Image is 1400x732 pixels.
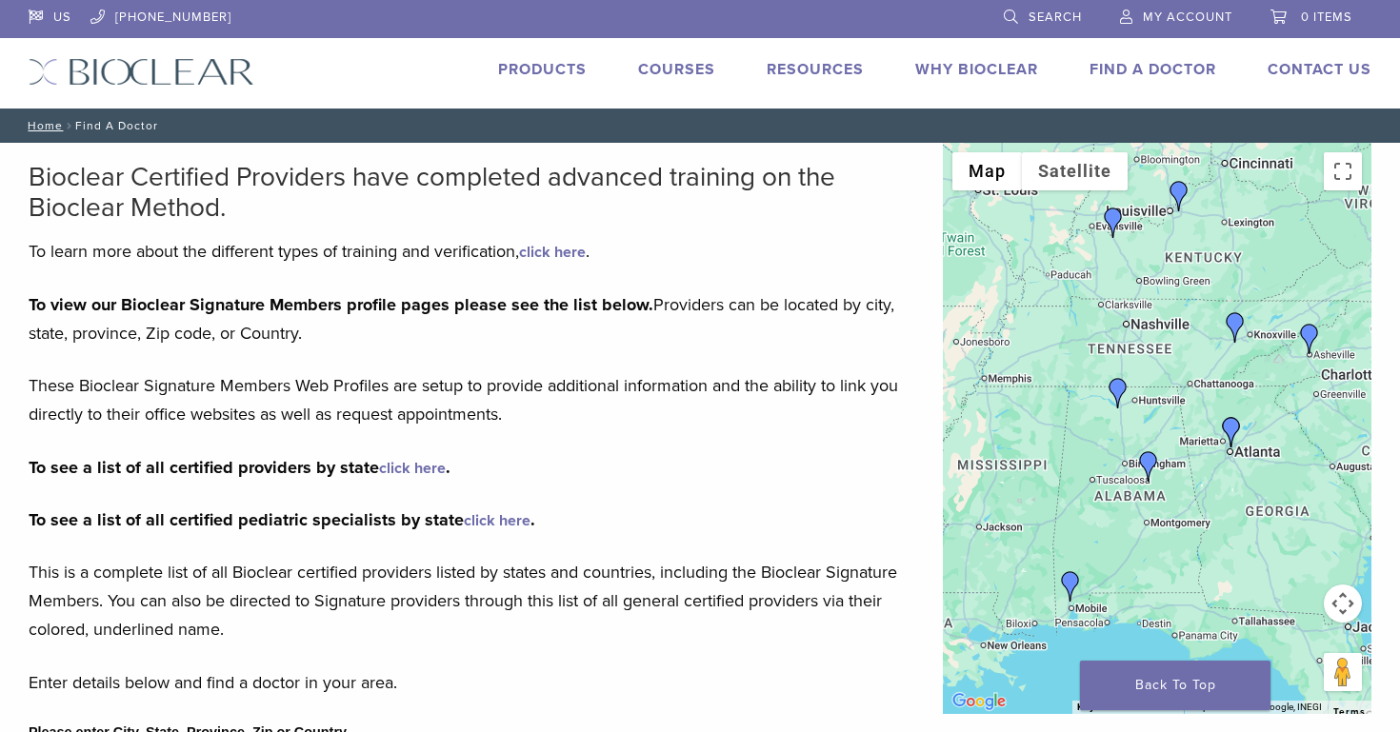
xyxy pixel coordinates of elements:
[29,558,914,643] p: This is a complete list of all Bioclear certified providers listed by states and countries, inclu...
[29,58,254,86] img: Bioclear
[1077,701,1178,714] button: Keyboard shortcuts
[952,152,1022,190] button: Show street map
[29,668,914,697] p: Enter details below and find a doctor in your area.
[1324,653,1362,691] button: Drag Pegman onto the map to open Street View
[29,290,914,347] p: Providers can be located by city, state, province, Zip code, or Country.
[29,509,535,530] strong: To see a list of all certified pediatric specialists by state .
[1055,571,1086,602] div: Dr. Chelsea Killingsworth
[1324,152,1362,190] button: Toggle fullscreen view
[1098,208,1129,238] div: Dr. Brittany McKinley
[1143,10,1232,25] span: My Account
[379,459,446,478] a: click here
[29,162,914,223] h2: Bioclear Certified Providers have completed advanced training on the Bioclear Method.
[22,119,63,132] a: Home
[1029,10,1082,25] span: Search
[29,371,914,428] p: These Bioclear Signature Members Web Profiles are setup to provide additional information and the...
[1164,181,1194,211] div: Dr. Tina Lefta
[767,60,864,79] a: Resources
[1080,661,1270,710] a: Back To Top
[464,511,530,530] a: click here
[498,60,587,79] a: Products
[1301,10,1352,25] span: 0 items
[1294,324,1325,354] div: Dr. Rebekkah Merrell
[638,60,715,79] a: Courses
[63,121,75,130] span: /
[29,457,450,478] strong: To see a list of all certified providers by state .
[29,294,653,315] strong: To view our Bioclear Signature Members profile pages please see the list below.
[1324,584,1362,623] button: Map camera controls
[1268,60,1371,79] a: Contact Us
[29,237,914,266] p: To learn more about the different types of training and verification, .
[1220,312,1250,343] div: Dr. Jeffrey Beeler
[1216,417,1247,447] div: Dr. Harris Siegel
[1133,451,1164,482] div: Dr. Christopher Salmon
[1103,378,1133,408] div: Dr. Steven Leach
[948,689,1010,714] a: Open this area in Google Maps (opens a new window)
[1022,152,1128,190] button: Show satellite imagery
[519,243,586,262] a: click here
[14,109,1386,143] nav: Find A Doctor
[915,60,1038,79] a: Why Bioclear
[1090,60,1216,79] a: Find A Doctor
[1333,706,1366,718] a: Terms (opens in new tab)
[948,689,1010,714] img: Google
